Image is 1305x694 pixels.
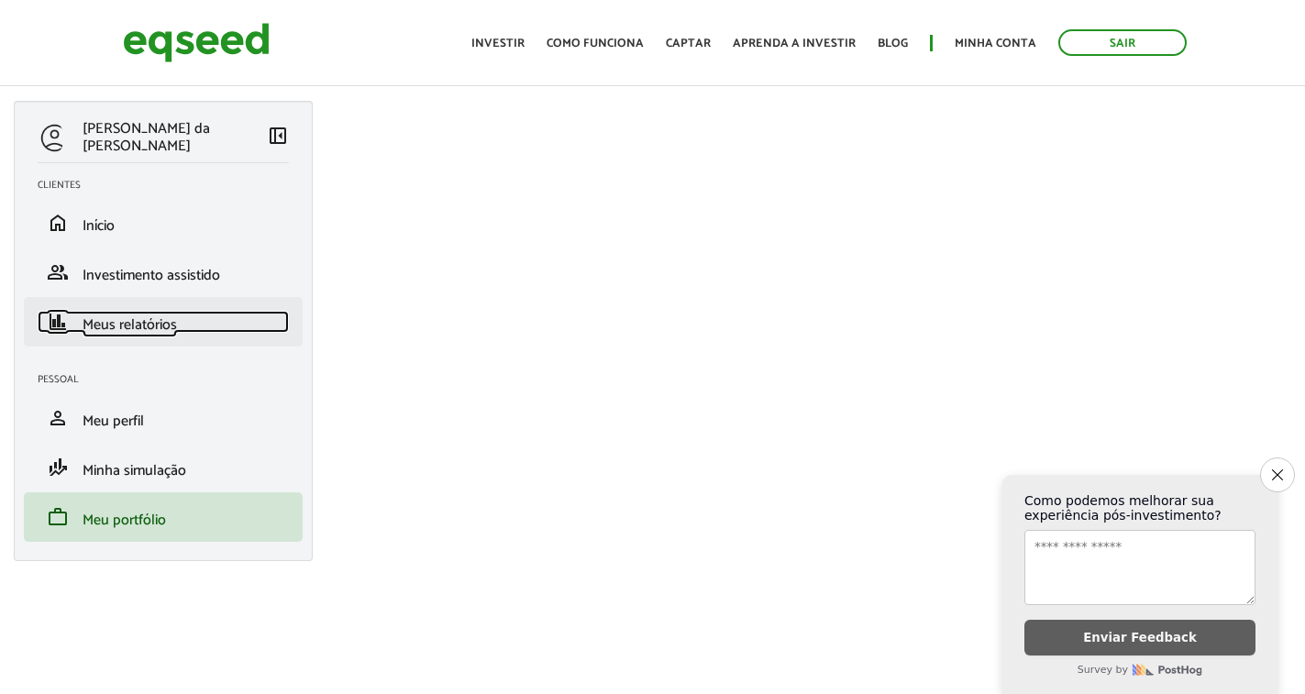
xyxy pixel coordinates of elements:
li: Meu perfil [24,393,303,443]
a: Blog [878,38,908,50]
h2: Clientes [38,180,303,191]
p: [PERSON_NAME] da [PERSON_NAME] [83,120,267,155]
a: groupInvestimento assistido [38,261,289,283]
a: Captar [666,38,711,50]
span: left_panel_close [267,125,289,147]
li: Meu portfólio [24,492,303,542]
span: home [47,212,69,234]
span: Meu perfil [83,409,144,434]
a: Como funciona [547,38,644,50]
a: Minha conta [955,38,1036,50]
a: Investir [471,38,525,50]
a: Sair [1058,29,1187,56]
li: Início [24,198,303,248]
a: homeInício [38,212,289,234]
a: personMeu perfil [38,407,289,429]
a: workMeu portfólio [38,506,289,528]
a: finance_modeMinha simulação [38,457,289,479]
span: Meus relatórios [83,313,177,337]
span: Minha simulação [83,458,186,483]
h2: Pessoal [38,374,303,385]
span: person [47,407,69,429]
li: Investimento assistido [24,248,303,297]
span: work [47,506,69,528]
span: finance_mode [47,457,69,479]
a: Aprenda a investir [733,38,856,50]
span: finance [47,311,69,333]
li: Minha simulação [24,443,303,492]
a: Colapsar menu [267,125,289,150]
li: Meus relatórios [24,297,303,347]
span: Investimento assistido [83,263,220,288]
img: EqSeed [123,18,270,67]
span: Início [83,214,115,238]
span: group [47,261,69,283]
a: financeMeus relatórios [38,311,289,333]
span: Meu portfólio [83,508,166,533]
